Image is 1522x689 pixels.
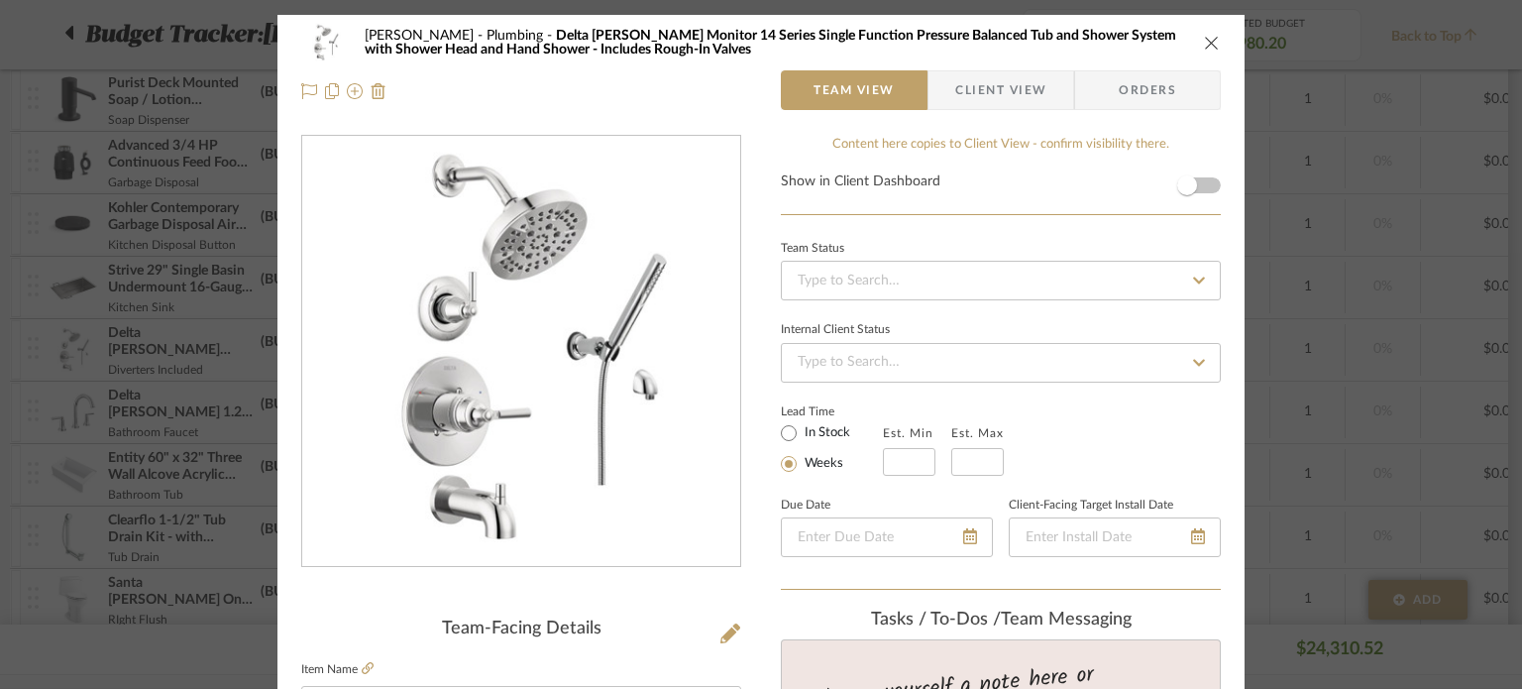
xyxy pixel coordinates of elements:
div: Team Status [781,244,844,254]
label: Est. Max [951,426,1004,440]
div: team Messaging [781,610,1221,632]
span: Team View [814,70,895,110]
input: Type to Search… [781,261,1221,300]
span: Client View [955,70,1046,110]
label: Due Date [781,501,830,511]
div: Content here copies to Client View - confirm visibility there. [781,135,1221,155]
span: Orders [1097,70,1198,110]
div: Internal Client Status [781,325,890,335]
label: In Stock [801,424,850,442]
div: 0 [302,137,740,567]
label: Weeks [801,455,843,473]
button: close [1203,34,1221,52]
mat-radio-group: Select item type [781,420,883,476]
label: Client-Facing Target Install Date [1009,501,1173,511]
input: Enter Due Date [781,517,993,557]
span: Delta [PERSON_NAME] Monitor 14 Series Single Function Pressure Balanced Tub and Shower System wit... [365,29,1176,57]
span: Tasks / To-Dos / [871,611,1001,629]
input: Type to Search… [781,343,1221,383]
input: Enter Install Date [1009,517,1221,557]
div: Team-Facing Details [301,619,741,640]
label: Lead Time [781,402,883,420]
label: Item Name [301,661,374,678]
label: Est. Min [883,426,933,440]
img: 91dfc7e5-e725-4634-9763-033151db84df_48x40.jpg [301,23,349,62]
span: Plumbing [487,29,556,43]
img: Remove from project [371,83,386,99]
img: 91dfc7e5-e725-4634-9763-033151db84df_436x436.jpg [349,137,693,567]
span: [PERSON_NAME] [365,29,487,43]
